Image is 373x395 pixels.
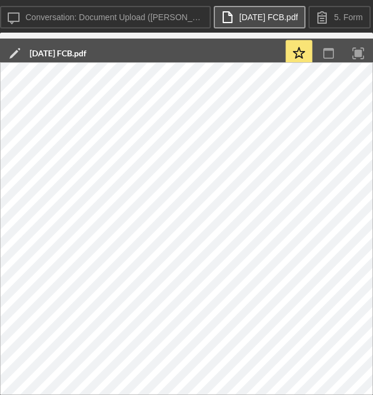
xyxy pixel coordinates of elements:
label: [DATE] FCB.pdf [239,12,298,22]
button: 5. Form [308,6,370,28]
label: Conversation: Document Upload ([PERSON_NAME]) [25,12,203,22]
div: [DATE] FCB.pdf [30,49,86,58]
label: 5. Form [334,12,362,22]
button: [DATE] FCB.pdf [214,6,306,28]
